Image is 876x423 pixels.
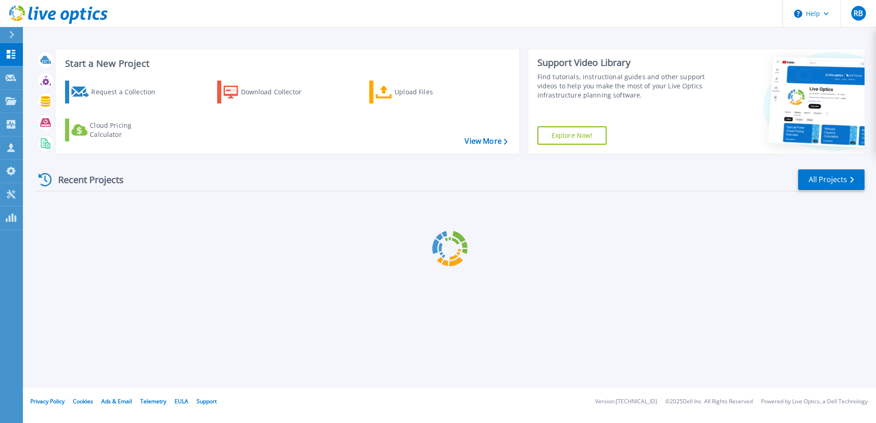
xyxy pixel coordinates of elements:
div: Find tutorials, instructional guides and other support videos to help you make the most of your L... [537,72,709,100]
li: Version: [TECHNICAL_ID] [595,399,657,405]
div: Cloud Pricing Calculator [90,121,163,139]
li: © 2025 Dell Inc. All Rights Reserved [665,399,753,405]
div: Upload Files [394,83,468,101]
a: Support [197,397,217,405]
div: Support Video Library [537,57,709,69]
li: Powered by Live Optics, a Dell Technology [761,399,868,405]
a: EULA [175,397,188,405]
a: Download Collector [217,81,319,103]
a: Cookies [73,397,93,405]
a: All Projects [798,169,865,190]
a: Cloud Pricing Calculator [65,119,167,141]
a: Upload Files [369,81,471,103]
a: Request a Collection [65,81,167,103]
div: Recent Projects [35,168,136,191]
div: Request a Collection [91,83,164,101]
div: Download Collector [241,83,314,101]
h3: Start a New Project [65,59,507,69]
a: Telemetry [140,397,166,405]
a: View More [465,137,507,146]
a: Explore Now! [537,126,607,145]
a: Ads & Email [101,397,132,405]
span: RB [854,10,863,17]
a: Privacy Policy [30,397,65,405]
